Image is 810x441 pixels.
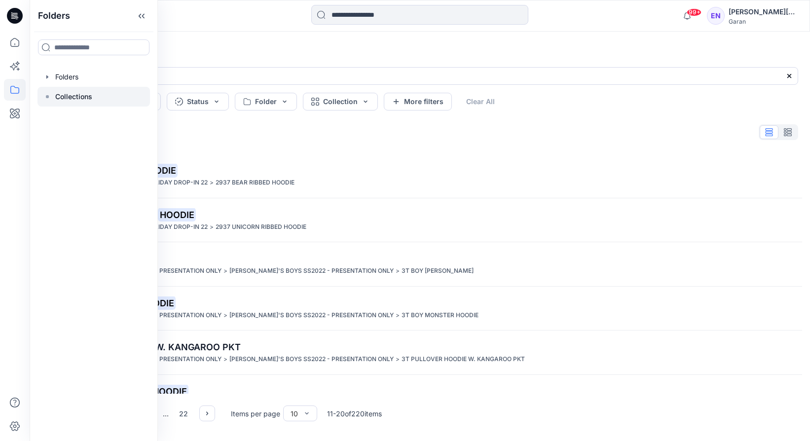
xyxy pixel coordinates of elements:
[36,334,804,370] a: 3T PULLOVERHOODIEW. KANGAROO PKT[PERSON_NAME]'S CLUB SS2022 - PRESENTATION ONLY>[PERSON_NAME]'S B...
[231,408,280,419] p: Items per page
[110,178,208,188] p: TOPS- 4-10 HOLIDAY DROP-IN 22
[155,342,241,352] span: W. KANGAROO PKT
[229,310,394,321] p: SAM'S BOYS SS2022 - PRESENTATION ONLY
[36,246,804,282] a: 3T BOY DINOHOODIE[PERSON_NAME]'S CLUB SS2022 - PRESENTATION ONLY>[PERSON_NAME]'S BOYS SS2022 - PR...
[229,354,394,365] p: SAM'S BOYS SS2022 - PRESENTATION ONLY
[687,8,701,16] span: 99+
[34,39,806,67] h4: Search
[210,178,214,188] p: >
[36,158,804,194] a: 2937 BEAR RIBBEDHOODIE4-10 M&M 2022>TOPS- 4-10 HOLIDAY DROP-IN 22>2937 BEAR RIBBED HOODIE
[729,18,798,25] div: Garan
[216,178,295,188] p: 2937 BEAR RIBBED HOODIE
[396,266,400,276] p: >
[223,354,227,365] p: >
[291,408,298,419] div: 10
[707,7,725,25] div: EN
[303,93,378,110] button: Collection
[158,405,174,421] div: ...
[402,354,525,365] p: 3T PULLOVER HOODIE W. KANGAROO PKT
[235,93,297,110] button: Folder
[36,291,804,327] a: 3T BOY MONSTERHOODIE[PERSON_NAME]'S CLUB SS2022 - PRESENTATION ONLY>[PERSON_NAME]'S BOYS SS2022 -...
[158,208,196,221] mark: HOODIE
[327,408,382,419] p: 11 - 20 of 220 items
[396,354,400,365] p: >
[36,379,804,415] a: 3T SHARK PULLOVERHOODIE[PERSON_NAME]'S CLUB SS2022 - PRESENTATION ONLY>[PERSON_NAME]'S BOYS SS202...
[229,266,394,276] p: SAM'S BOYS SS2022 - PRESENTATION ONLY
[55,91,92,103] p: Collections
[167,93,229,110] button: Status
[140,163,178,177] mark: HOODIE
[210,222,214,232] p: >
[150,384,188,398] mark: HOODIE
[176,405,191,421] button: 22
[402,266,474,276] p: 3T BOY DINO HOODIE
[223,266,227,276] p: >
[223,310,227,321] p: >
[36,202,804,238] a: 2937 UNICORN RIBBEDHOODIE4-10 M&M 2022>TOPS- 4-10 HOLIDAY DROP-IN 22>2937 UNICORN RIBBED HOODIE
[729,6,798,18] div: [PERSON_NAME][DATE]
[396,310,400,321] p: >
[402,310,479,321] p: 3T BOY MONSTER HOODIE
[110,222,208,232] p: TOPS- 4-10 HOLIDAY DROP-IN 22
[384,93,452,110] button: More filters
[216,222,306,232] p: 2937 UNICORN RIBBED HOODIE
